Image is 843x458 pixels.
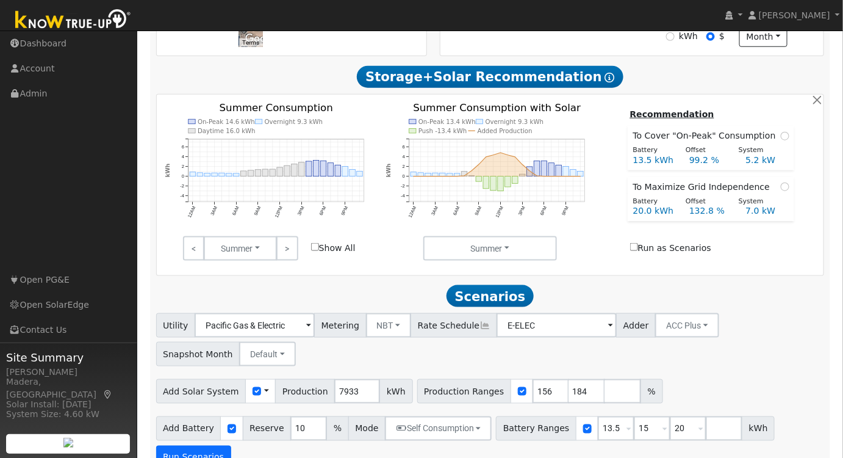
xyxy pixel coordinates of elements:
rect: onclick="" [226,173,232,176]
div: Offset [680,197,733,207]
div: Solar Install: [DATE] [6,398,131,411]
div: 20.0 kWh [626,205,683,217]
div: System Size: 4.60 kW [6,408,131,421]
circle: onclick="" [529,170,531,172]
rect: onclick="" [425,173,431,176]
rect: onclick="" [411,172,417,176]
rect: onclick="" [498,176,504,191]
text: -4 [180,193,184,198]
input: Select a Utility [195,313,315,338]
button: Summer [204,236,277,261]
rect: onclick="" [578,172,584,176]
circle: onclick="" [478,164,480,165]
i: Show Help [605,73,615,82]
text: On-Peak 13.4 kWh [418,118,476,125]
text: Overnight 9.3 kWh [486,118,544,125]
div: Madera, [GEOGRAPHIC_DATA] [6,376,131,401]
span: Utility [156,313,196,338]
text: kWh [165,164,171,178]
rect: onclick="" [335,165,341,176]
rect: onclick="" [505,176,511,187]
text: 6 [181,144,184,150]
button: NBT [366,313,412,338]
circle: onclick="" [551,176,553,178]
text: 3AM [209,206,218,217]
text: On-Peak 14.6 kWh [198,118,255,125]
text: 3PM [296,206,306,217]
rect: onclick="" [298,162,304,176]
rect: onclick="" [357,172,363,176]
rect: onclick="" [212,173,218,177]
circle: onclick="" [442,176,443,178]
rect: onclick="" [440,173,446,176]
button: Self Consumption [385,416,492,441]
text: 3PM [517,206,526,217]
span: % [326,416,348,441]
rect: onclick="" [255,170,261,176]
circle: onclick="" [536,175,538,177]
text: 6 [403,144,405,150]
rect: onclick="" [520,175,526,177]
a: > [276,236,298,261]
label: kWh [679,30,698,43]
text: 6PM [318,206,328,217]
text: 0 [403,173,405,179]
text: kWh [386,164,392,178]
span: Production [275,379,335,404]
circle: onclick="" [449,176,451,178]
text: Daytime 16.0 kWh [198,128,256,134]
span: kWh [379,379,412,404]
text: Overnight 9.3 kWh [264,118,323,125]
rect: onclick="" [432,173,439,177]
text: 6AM [452,206,461,217]
rect: onclick="" [262,169,268,176]
circle: onclick="" [464,175,465,177]
rect: onclick="" [240,171,246,176]
circle: onclick="" [427,176,429,178]
rect: onclick="" [350,170,356,176]
span: Adder [616,313,656,338]
rect: onclick="" [342,167,348,176]
text: 2 [181,164,184,169]
rect: onclick="" [476,176,482,181]
div: System [732,197,785,207]
div: Battery [626,197,680,207]
label: Show All [311,242,356,255]
text: 0 [181,173,184,179]
rect: onclick="" [292,164,298,176]
div: Offset [680,145,733,156]
rect: onclick="" [277,167,283,176]
circle: onclick="" [492,154,494,156]
div: 132.8 % [683,205,739,217]
rect: onclick="" [541,161,547,176]
div: 5.2 kW [739,154,795,167]
text: 3AM [430,206,439,217]
text: 6PM [539,206,548,217]
button: Summer [423,236,557,261]
circle: onclick="" [420,176,421,178]
text: 12PM [273,206,284,219]
input: Run as Scenarios [630,243,638,251]
span: Snapshot Month [156,342,240,366]
span: % [640,379,662,404]
rect: onclick="" [527,167,533,176]
circle: onclick="" [456,176,458,178]
rect: onclick="" [548,163,554,176]
rect: onclick="" [328,163,334,176]
text: 9AM [253,206,262,217]
span: Rate Schedule [411,313,497,338]
rect: onclick="" [248,170,254,176]
rect: onclick="" [284,166,290,177]
text: Summer Consumption with Solar [413,103,581,114]
span: Metering [314,313,367,338]
circle: onclick="" [514,156,516,158]
rect: onclick="" [462,172,468,176]
div: System [732,145,785,156]
a: < [183,236,204,261]
text: -4 [401,193,405,198]
rect: onclick="" [190,172,196,176]
span: Add Battery [156,416,221,441]
text: 12PM [495,206,505,219]
text: -2 [401,183,405,189]
div: [PERSON_NAME] [6,366,131,379]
